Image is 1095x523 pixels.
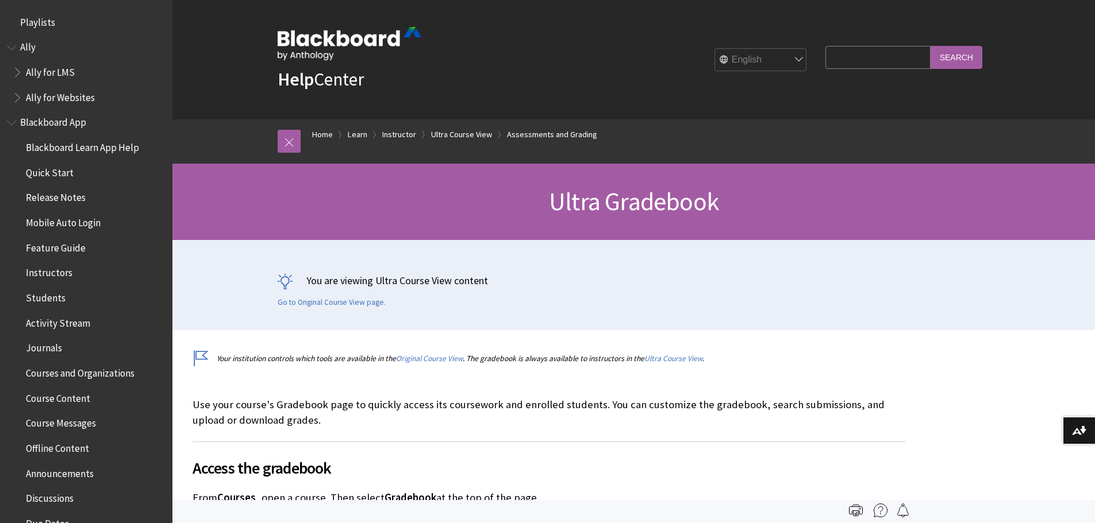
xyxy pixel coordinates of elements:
[385,491,436,504] span: Gradebook
[26,264,72,279] span: Instructors
[20,113,86,129] span: Blackboard App
[193,456,905,480] span: Access the gradebook
[278,68,364,91] a: HelpCenter
[217,491,256,504] span: Courses
[348,127,367,142] a: Learn
[26,188,86,204] span: Release Notes
[931,46,982,68] input: Search
[26,238,86,254] span: Feature Guide
[278,297,386,308] a: Go to Original Course View page.
[26,88,95,103] span: Ally for Websites
[26,389,90,404] span: Course Content
[874,503,887,517] img: More help
[312,127,333,142] a: Home
[193,397,905,427] p: Use your course's Gradebook page to quickly access its coursework and enrolled students. You can ...
[278,27,421,60] img: Blackboard by Anthology
[26,213,101,228] span: Mobile Auto Login
[849,503,863,517] img: Print
[896,503,910,517] img: Follow this page
[26,464,94,479] span: Announcements
[26,414,96,429] span: Course Messages
[26,63,75,78] span: Ally for LMS
[26,363,135,379] span: Courses and Organizations
[26,288,66,304] span: Students
[26,339,62,354] span: Journals
[507,127,597,142] a: Assessments and Grading
[644,354,702,363] a: Ultra Course View
[26,138,139,153] span: Blackboard Learn App Help
[278,68,314,91] strong: Help
[26,163,74,179] span: Quick Start
[26,489,74,504] span: Discussions
[278,273,990,288] p: You are viewing Ultra Course View content
[20,13,55,28] span: Playlists
[382,127,416,142] a: Instructor
[26,439,89,454] span: Offline Content
[7,13,166,32] nav: Book outline for Playlists
[549,185,719,217] span: Ultra Gradebook
[193,353,905,364] p: Your institution controls which tools are available in the . The gradebook is always available to...
[193,490,905,505] p: From , open a course. Then select at the top of the page.
[7,38,166,107] nav: Book outline for Anthology Ally Help
[431,127,492,142] a: Ultra Course View
[26,313,90,329] span: Activity Stream
[20,38,36,53] span: Ally
[715,49,807,72] select: Site Language Selector
[396,354,463,363] a: Original Course View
